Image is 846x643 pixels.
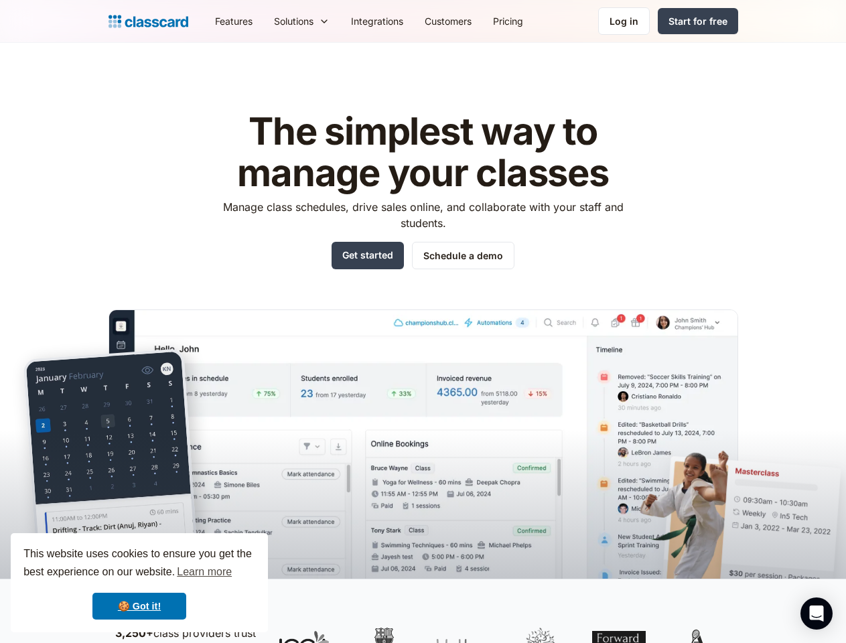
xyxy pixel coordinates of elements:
span: This website uses cookies to ensure you get the best experience on our website. [23,546,255,582]
a: learn more about cookies [175,562,234,582]
a: dismiss cookie message [92,593,186,620]
a: Pricing [482,6,534,36]
a: Get started [332,242,404,269]
a: Integrations [340,6,414,36]
strong: 3,250+ [115,626,153,640]
a: Start for free [658,8,738,34]
div: Open Intercom Messenger [800,597,833,630]
div: Solutions [274,14,313,28]
a: Features [204,6,263,36]
a: Log in [598,7,650,35]
p: Manage class schedules, drive sales online, and collaborate with your staff and students. [210,199,636,231]
div: cookieconsent [11,533,268,632]
a: Customers [414,6,482,36]
a: Schedule a demo [412,242,514,269]
div: Log in [610,14,638,28]
a: home [109,12,188,31]
div: Start for free [668,14,727,28]
h1: The simplest way to manage your classes [210,111,636,194]
div: Solutions [263,6,340,36]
